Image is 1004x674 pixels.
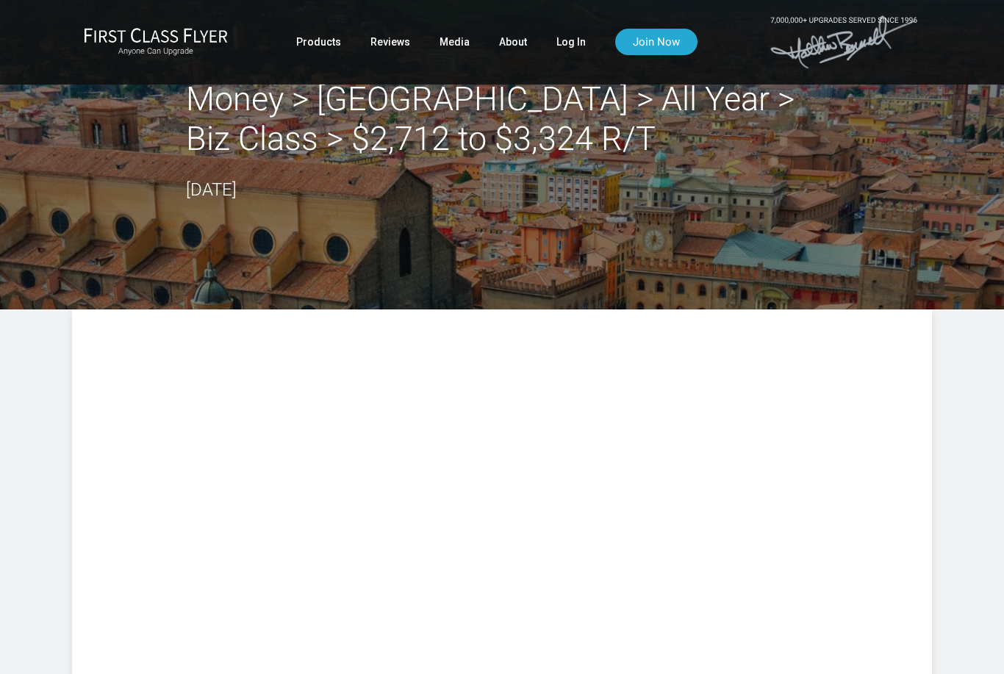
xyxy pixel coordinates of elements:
img: summary.svg [146,368,858,501]
small: Anyone Can Upgrade [84,46,228,57]
a: Join Now [615,29,698,55]
a: Media [440,29,470,55]
a: Log In [556,29,586,55]
img: First Class Flyer [84,27,228,43]
a: About [499,29,527,55]
a: Products [296,29,341,55]
a: First Class FlyerAnyone Can Upgrade [84,27,228,57]
time: [DATE] [186,179,237,200]
h2: Money > [GEOGRAPHIC_DATA] > All Year > Biz Class > $2,712 to $3,324 R/T [186,79,818,159]
a: Reviews [370,29,410,55]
